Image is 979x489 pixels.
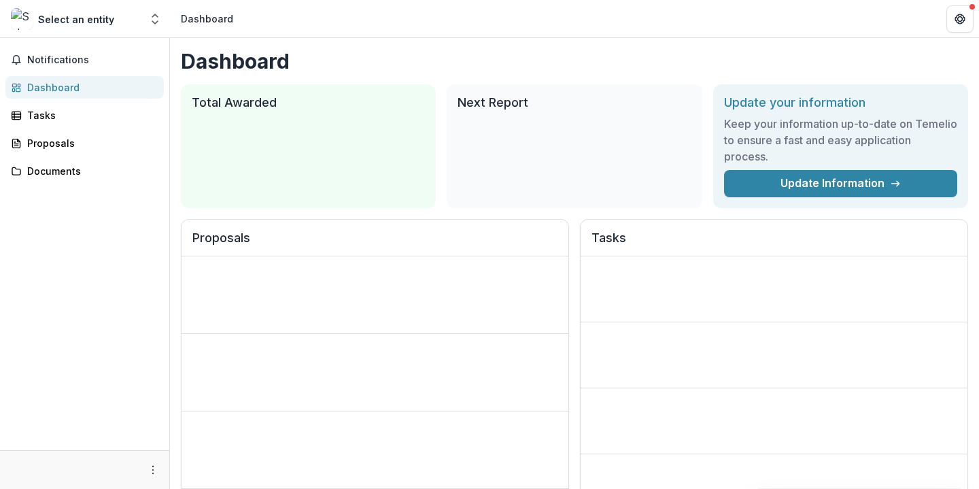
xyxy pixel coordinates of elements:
button: More [145,462,161,478]
h1: Dashboard [181,49,968,73]
div: Proposals [27,136,153,150]
button: Open entity switcher [145,5,165,33]
div: Tasks [27,108,153,122]
a: Proposals [5,132,164,154]
div: Documents [27,164,153,178]
div: Dashboard [27,80,153,95]
a: Documents [5,160,164,182]
a: Dashboard [5,76,164,99]
h2: Tasks [591,231,957,256]
img: Select an entity [11,8,33,30]
h2: Total Awarded [192,95,425,110]
h2: Next Report [458,95,691,110]
h3: Keep your information up-to-date on Temelio to ensure a fast and easy application process. [724,116,957,165]
a: Update Information [724,170,957,197]
div: Dashboard [181,12,233,26]
h2: Update your information [724,95,957,110]
nav: breadcrumb [175,9,239,29]
a: Tasks [5,104,164,127]
div: Select an entity [38,12,114,27]
button: Get Help [946,5,974,33]
span: Notifications [27,54,158,66]
button: Notifications [5,49,164,71]
h2: Proposals [192,231,557,256]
